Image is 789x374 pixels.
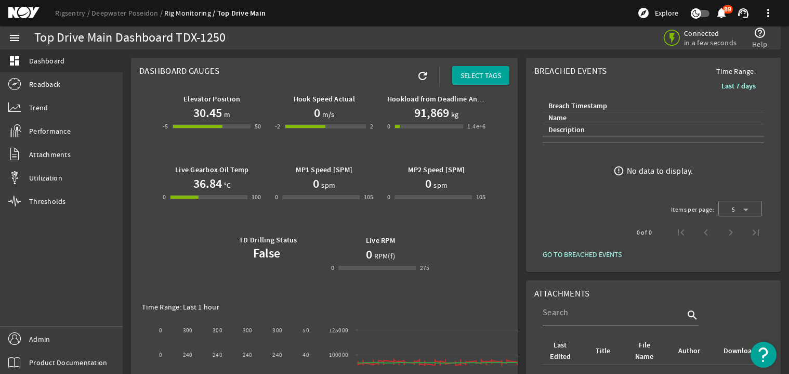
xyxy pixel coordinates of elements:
span: Attachments [29,149,71,160]
div: 2 [370,121,373,132]
div: File Name [632,340,664,363]
text: 0 [159,351,162,359]
span: Explore [655,8,678,18]
span: spm [319,180,335,190]
span: °C [222,180,231,190]
text: 240 [272,351,282,359]
span: Attachments [534,288,590,299]
b: MP1 Speed [SPM] [296,165,352,175]
div: 105 [364,192,374,202]
span: Help [752,39,767,49]
div: 0 [331,263,334,273]
text: 240 [243,351,253,359]
mat-icon: error_outline [613,165,624,176]
span: m/s [320,109,335,120]
div: 0 [387,121,390,132]
b: Elevator Position [183,94,240,104]
mat-icon: notifications [715,7,728,19]
div: No data to display. [627,166,693,176]
h1: 36.84 [193,175,222,192]
b: Hookload from Deadline Anchor [387,94,492,104]
button: SELECT TAGS [452,66,509,85]
div: 100 [252,192,261,202]
a: Deepwater Poseidon [91,8,164,18]
span: Dashboard Gauges [139,66,219,76]
span: Readback [29,79,60,89]
div: 1.4e+6 [467,121,485,132]
div: Name [548,112,567,124]
span: spm [431,180,448,190]
text: 300 [243,327,253,334]
span: GO TO BREACHED EVENTS [543,249,622,260]
div: Author [677,345,709,357]
i: search [686,309,699,321]
span: in a few seconds [684,38,737,47]
div: Title [596,345,610,357]
div: Author [678,345,700,357]
b: Hook Speed Actual [294,94,355,104]
span: Dashboard [29,56,64,66]
div: 0 [387,192,390,202]
div: 0 of 0 [637,227,652,238]
div: Last Edited [547,340,582,363]
text: 0 [159,327,162,334]
span: kg [449,109,459,120]
text: 300 [272,327,282,334]
text: 240 [183,351,193,359]
input: Search [543,306,684,319]
text: 125000 [329,327,349,334]
div: Title [594,345,620,357]
mat-icon: refresh [416,70,429,82]
a: Rigsentry [55,8,91,18]
span: Product Documentation [29,357,107,368]
span: SELECT TAGS [461,70,501,81]
div: Breach Timestamp [548,100,607,112]
div: 0 [275,192,278,202]
span: Admin [29,334,50,344]
b: Live RPM [366,236,395,246]
div: Breach Timestamp [547,100,756,112]
div: 50 [255,121,261,132]
div: Top Drive Main Dashboard TDX-1250 [34,33,226,43]
span: RPM(f) [372,251,396,261]
b: False [253,245,280,262]
h1: 0 [425,175,431,192]
span: Trend [29,102,48,113]
button: Open Resource Center [751,342,777,368]
div: Items per page: [671,204,714,215]
button: Explore [633,5,682,21]
div: Time Range: Last 1 hour [142,302,507,312]
text: 100000 [329,351,349,359]
a: Rig Monitoring [164,8,217,18]
button: more_vert [756,1,781,25]
text: 300 [213,327,222,334]
b: Last 7 days [721,81,756,91]
b: MP2 Speed [SPM] [408,165,465,175]
text: 50 [303,327,309,334]
div: -2 [275,121,281,132]
span: Breached Events [534,66,607,76]
div: Last Edited [548,340,573,363]
div: Download [724,345,756,357]
span: m [222,109,230,120]
span: Time Range: [708,66,764,76]
div: 105 [476,192,486,202]
mat-icon: explore [637,7,650,19]
text: 300 [183,327,193,334]
mat-icon: menu [8,32,21,44]
button: 89 [716,8,727,19]
div: Description [548,124,585,136]
span: Connected [684,29,737,38]
div: 0 [163,192,166,202]
h1: 0 [366,246,372,263]
button: GO TO BREACHED EVENTS [534,245,630,264]
h1: 30.45 [193,105,222,121]
mat-icon: help_outline [754,27,766,39]
div: 275 [420,263,430,273]
h1: 0 [313,175,319,192]
div: -5 [163,121,168,132]
text: 240 [213,351,222,359]
span: Performance [29,126,71,136]
span: Utilization [29,173,62,183]
b: TD Drilling Status [239,235,297,245]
